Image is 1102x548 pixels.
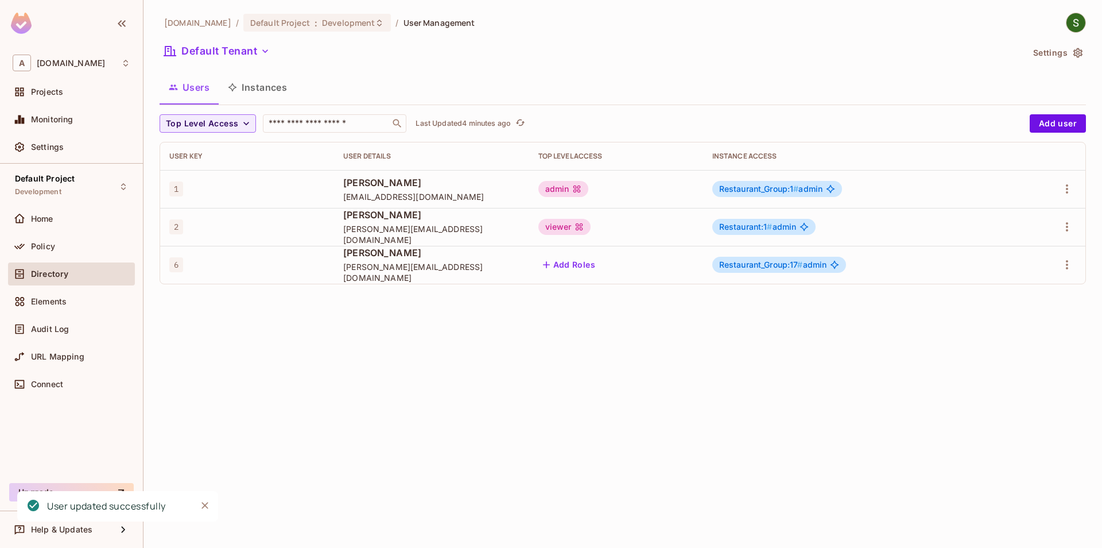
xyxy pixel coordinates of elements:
[196,497,214,514] button: Close
[343,261,519,283] span: [PERSON_NAME][EMAIL_ADDRESS][DOMAIN_NAME]
[511,117,527,130] span: Click to refresh data
[538,181,589,197] div: admin
[31,297,67,306] span: Elements
[11,13,32,34] img: SReyMgAAAABJRU5ErkJggg==
[31,87,63,97] span: Projects
[395,17,398,28] li: /
[31,214,53,223] span: Home
[343,223,519,245] span: [PERSON_NAME][EMAIL_ADDRESS][DOMAIN_NAME]
[322,17,375,28] span: Development
[31,115,73,124] span: Monitoring
[31,325,69,334] span: Audit Log
[169,182,183,196] span: 1
[31,242,55,251] span: Policy
[164,17,231,28] span: the active workspace
[160,114,256,133] button: Top Level Access
[538,256,600,274] button: Add Roles
[343,152,519,161] div: User Details
[719,184,799,194] span: Restaurant_Group:1
[343,209,519,221] span: [PERSON_NAME]
[343,191,519,202] span: [EMAIL_ADDRESS][DOMAIN_NAME]
[37,59,105,68] span: Workspace: allerin.com
[719,222,797,231] span: admin
[1029,44,1086,62] button: Settings
[169,152,325,161] div: User Key
[719,222,773,231] span: Restaurant:1
[719,260,803,269] span: Restaurant_Group:17
[47,499,166,514] div: User updated successfully
[513,117,527,130] button: refresh
[236,17,239,28] li: /
[31,380,63,389] span: Connect
[416,119,511,128] p: Last Updated 4 minutes ago
[13,55,31,71] span: A
[169,219,183,234] span: 2
[1066,13,1085,32] img: Shakti Seniyar
[719,260,827,269] span: admin
[160,42,274,60] button: Default Tenant
[767,222,772,231] span: #
[538,219,591,235] div: viewer
[712,152,1002,161] div: Instance Access
[31,142,64,152] span: Settings
[219,73,296,102] button: Instances
[797,260,802,269] span: #
[343,246,519,259] span: [PERSON_NAME]
[343,176,519,189] span: [PERSON_NAME]
[166,117,238,131] span: Top Level Access
[515,118,525,129] span: refresh
[15,187,61,196] span: Development
[31,269,68,279] span: Directory
[538,152,694,161] div: Top Level Access
[15,174,75,183] span: Default Project
[169,257,183,272] span: 6
[250,17,310,28] span: Default Project
[719,184,823,194] span: admin
[31,352,84,361] span: URL Mapping
[160,73,219,102] button: Users
[314,18,318,28] span: :
[403,17,475,28] span: User Management
[1030,114,1086,133] button: Add user
[793,184,798,194] span: #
